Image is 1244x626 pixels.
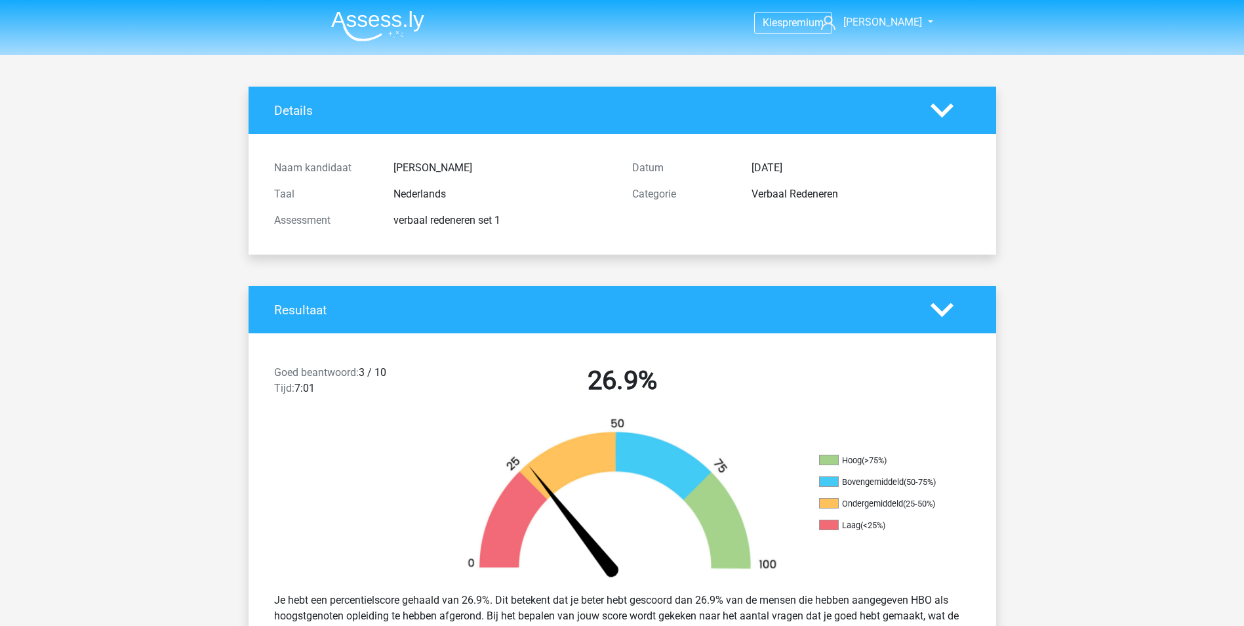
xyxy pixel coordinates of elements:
[819,455,950,467] li: Hoog
[264,365,443,402] div: 3 / 10 7:01
[622,186,742,202] div: Categorie
[274,382,294,394] span: Tijd:
[742,160,980,176] div: [DATE]
[843,16,922,28] span: [PERSON_NAME]
[903,499,935,509] div: (25-50%)
[816,14,923,30] a: [PERSON_NAME]
[742,186,980,202] div: Verbaal Redeneren
[384,213,622,228] div: verbaal redeneren set 1
[904,477,936,487] div: (50-75%)
[453,365,792,396] h2: 26.9%
[445,417,799,582] img: 27.06d89d8064de.png
[622,160,742,176] div: Datum
[274,366,359,379] span: Goed beantwoord:
[819,520,950,532] li: Laag
[819,498,950,510] li: Ondergemiddeld
[331,10,424,41] img: Assessly
[819,476,950,488] li: Bovengemiddeld
[782,16,824,29] span: premium
[264,213,384,228] div: Assessment
[264,160,384,176] div: Naam kandidaat
[264,186,384,202] div: Taal
[384,186,622,202] div: Nederlands
[860,520,885,530] div: (<25%)
[862,455,887,465] div: (>75%)
[755,14,832,31] a: Kiespremium
[763,16,782,29] span: Kies
[384,160,622,176] div: [PERSON_NAME]
[274,303,911,318] h4: Resultaat
[274,103,911,118] h4: Details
